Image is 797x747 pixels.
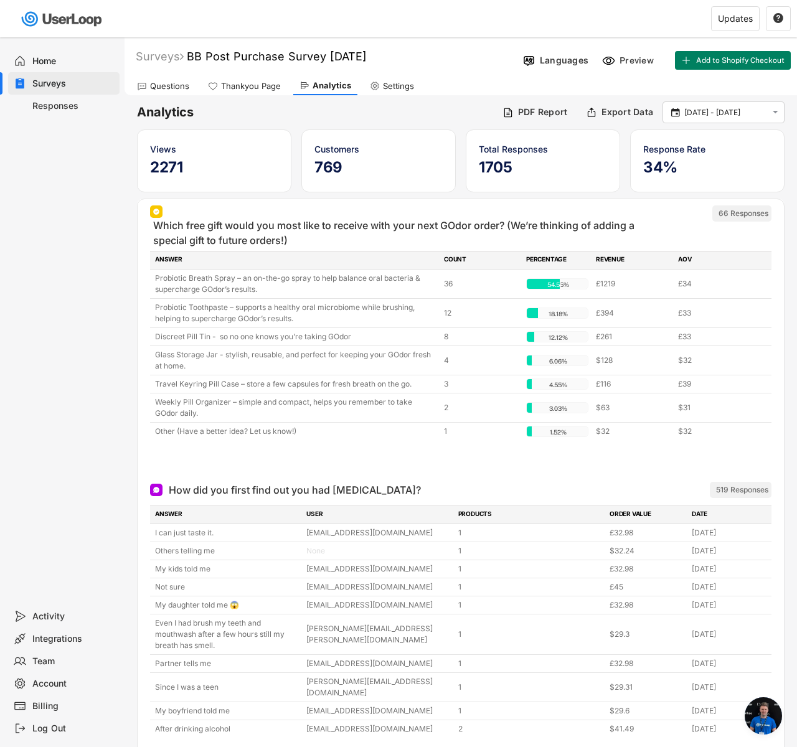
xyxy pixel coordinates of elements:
div: 6.06% [529,355,587,367]
div: £39 [678,378,753,390]
div: 18.18% [529,308,587,319]
div: $32 [596,426,671,437]
a: Open chat [745,697,782,735]
div: Responses [32,100,115,112]
div: Billing [32,700,115,712]
div: Updates [718,14,753,23]
div: $32 [678,355,753,366]
div: 1 [458,629,602,640]
div: Analytics [313,80,351,91]
div: PERCENTAGE [526,255,588,266]
div: Integrations [32,633,115,645]
div: Preview [620,55,657,66]
div: [EMAIL_ADDRESS][DOMAIN_NAME] [306,563,450,575]
div: REVENUE [596,255,671,266]
div: [PERSON_NAME][EMAIL_ADDRESS][PERSON_NAME][DOMAIN_NAME] [306,623,450,646]
font: BB Post Purchase Survey [DATE] [187,50,367,63]
div: Other (Have a better idea? Let us know!) [155,426,436,437]
div: £32.98 [610,599,684,611]
div: £33 [678,308,753,319]
div: [EMAIL_ADDRESS][DOMAIN_NAME] [306,581,450,593]
div: 8 [444,331,519,342]
div: Surveys [136,49,184,63]
div: £33 [678,331,753,342]
div: My daughter told me 😱 [155,599,299,611]
div: $29.3 [610,629,684,640]
text:  [773,107,778,118]
div: 2 [444,402,519,413]
text:  [671,106,680,118]
div: Partner tells me [155,658,299,669]
div: 1 [458,599,602,611]
div: DATE [692,509,766,520]
div: I can just taste it. [155,527,299,538]
div: £32.98 [610,527,684,538]
div: 1.52% [529,426,587,438]
div: 1 [458,545,602,557]
div: Account [32,678,115,690]
div: [DATE] [692,599,766,611]
div: 12.12% [529,332,587,343]
div: Total Responses [479,143,607,156]
div: [EMAIL_ADDRESS][DOMAIN_NAME] [306,527,450,538]
div: 1 [458,527,602,538]
div: 1 [458,563,602,575]
div: PRODUCTS [458,509,602,520]
div: [DATE] [692,658,766,669]
img: Single Select [153,208,160,215]
div: Team [32,655,115,667]
img: Open Ended [153,486,160,494]
div: Settings [383,81,414,92]
button:  [770,107,781,118]
div: ANSWER [155,509,299,520]
div: My kids told me [155,563,299,575]
div: AOV [678,255,753,266]
div: £34 [678,278,753,289]
div: £1219 [596,278,671,289]
div: $32 [678,426,753,437]
div: Export Data [601,106,653,118]
div: USER [306,509,450,520]
div: How did you first find out you had [MEDICAL_DATA]? [169,482,421,497]
div: 12 [444,308,519,319]
div: 66 Responses [719,209,768,218]
div: Probiotic Toothpaste – supports a healthy oral microbiome while brushing, helping to supercharge ... [155,302,436,324]
div: 1 [458,682,602,693]
div: $32.24 [610,545,684,557]
div: [DATE] [692,705,766,716]
div: None [306,545,450,557]
div: £45 [610,581,684,593]
div: $29.6 [610,705,684,716]
div: Even I had brush my teeth and mouthwash after a few hours still my breath has smell. [155,618,299,651]
div: £394 [596,308,671,319]
div: 1 [458,705,602,716]
div: Log Out [32,723,115,735]
div: $41.49 [610,723,684,735]
div: After drinking alcohol [155,723,299,735]
span: Add to Shopify Checkout [696,57,785,64]
div: [DATE] [692,723,766,735]
div: Which free gift would you most like to receive with your next GOdor order? (We’re thinking of add... [153,218,634,248]
div: 519 Responses [716,485,768,495]
h6: Analytics [137,104,493,121]
input: Select Date Range [684,106,766,119]
div: 3 [444,378,519,390]
h5: 34% [643,158,771,177]
div: Response Rate [643,143,771,156]
div: ORDER VALUE [610,509,684,520]
div: 1 [458,581,602,593]
div: 2 [458,723,602,735]
div: [EMAIL_ADDRESS][DOMAIN_NAME] [306,658,450,669]
div: [DATE] [692,563,766,575]
div: Others telling me [155,545,299,557]
div: $63 [596,402,671,413]
div: My boyfriend told me [155,705,299,716]
div: $31 [678,402,753,413]
div: Languages [540,55,588,66]
img: userloop-logo-01.svg [19,6,106,32]
img: Language%20Icon.svg [522,54,535,67]
h5: 2271 [150,158,278,177]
